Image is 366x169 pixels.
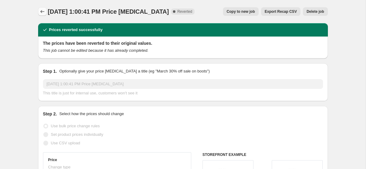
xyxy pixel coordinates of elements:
span: Export Recap CSV [265,9,297,14]
h6: STOREFRONT EXAMPLE [203,152,323,157]
h2: The prices have been reverted to their original values. [43,40,323,46]
span: Use bulk price change rules [51,124,100,128]
h3: Price [48,157,57,162]
p: Optionally give your price [MEDICAL_DATA] a title (eg "March 30% off sale on boots") [59,68,210,74]
span: Reverted [177,9,192,14]
i: This job cannot be edited because it has already completed. [43,48,149,53]
button: Price change jobs [38,7,47,16]
span: Delete job [307,9,324,14]
span: Set product prices individually [51,132,103,137]
h2: Step 2. [43,111,57,117]
span: This title is just for internal use, customers won't see it [43,91,138,95]
button: Delete job [303,7,328,16]
input: 30% off holiday sale [43,79,323,89]
span: Copy to new job [227,9,255,14]
button: Copy to new job [223,7,259,16]
h2: Prices reverted successfully [49,27,103,33]
span: Use CSV upload [51,141,80,145]
button: Export Recap CSV [261,7,300,16]
span: [DATE] 1:00:41 PM Price [MEDICAL_DATA] [48,8,169,15]
p: Select how the prices should change [59,111,124,117]
h2: Step 1. [43,68,57,74]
